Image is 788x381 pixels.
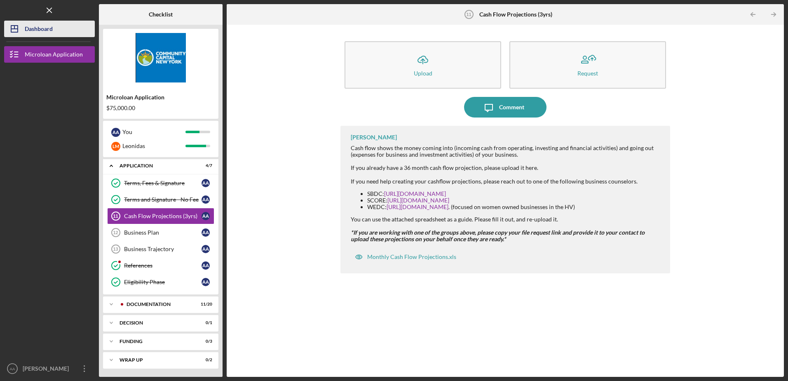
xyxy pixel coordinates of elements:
[464,97,546,118] button: Comment
[107,191,214,208] a: Terms and Signature - No FeeAA
[124,279,202,285] div: Eligibility Phase
[202,179,210,187] div: A A
[106,94,215,101] div: Microloan Application
[202,261,210,270] div: A A
[367,254,456,260] div: Monthly Cash Flow Projections.xls
[113,230,118,235] tspan: 12
[107,208,214,224] a: 11Cash Flow Projections (3yrs)AA
[197,339,212,344] div: 0 / 3
[387,197,449,204] a: [URL][DOMAIN_NAME]
[113,214,118,219] tspan: 11
[21,360,74,379] div: [PERSON_NAME]
[351,229,645,242] strong: *If you are working with one of the groups above, please copy your file request link and provide ...
[367,204,661,210] li: WEDC: . (focused on women owned businesses in the HV)
[25,46,83,65] div: Microloan Application
[107,274,214,290] a: Eligibility PhaseAA
[124,229,202,236] div: Business Plan
[120,163,192,168] div: Application
[479,11,552,18] b: Cash Flow Projections (3yrs)
[384,190,446,197] a: [URL][DOMAIN_NAME]
[122,139,185,153] div: Leonidas
[120,339,192,344] div: Funding
[4,360,95,377] button: AA[PERSON_NAME]
[351,165,661,171] div: If you already have a 36 month cash flow projection, please upload it here.
[351,249,460,265] button: Monthly Cash Flow Projections.xls
[111,128,120,137] div: A A
[120,320,192,325] div: Decision
[202,228,210,237] div: A A
[107,257,214,274] a: ReferencesAA
[197,320,212,325] div: 0 / 1
[351,178,661,185] div: If you need help creating your cashflow projections, please reach out to one of the following bus...
[4,46,95,63] button: Microloan Application
[124,196,202,203] div: Terms and Signature - No Fee
[113,247,118,252] tspan: 13
[124,246,202,252] div: Business Trajectory
[466,12,471,17] tspan: 11
[367,197,661,204] li: SCORE:
[577,70,598,76] div: Request
[103,33,218,82] img: Product logo
[351,216,661,223] div: You can use the attached spreadsheet as a guide. Please fill it out, and re-upload it.
[197,357,212,362] div: 0 / 2
[345,41,501,89] button: Upload
[499,97,524,118] div: Comment
[124,213,202,219] div: Cash Flow Projections (3yrs)
[107,241,214,257] a: 13Business TrajectoryAA
[202,212,210,220] div: A A
[111,142,120,151] div: L M
[106,105,215,111] div: $75,000.00
[127,302,192,307] div: Documentation
[414,70,432,76] div: Upload
[202,195,210,204] div: A A
[124,262,202,269] div: References
[351,145,661,158] div: Cash flow shows the money coming into (incoming cash from operating, investing and financial acti...
[202,278,210,286] div: A A
[107,224,214,241] a: 12Business PlanAA
[387,203,448,210] a: [URL][DOMAIN_NAME]
[197,163,212,168] div: 4 / 7
[107,175,214,191] a: Terms, Fees & SignatureAA
[10,367,15,371] text: AA
[25,21,53,39] div: Dashboard
[122,125,185,139] div: You
[124,180,202,186] div: Terms, Fees & Signature
[509,41,666,89] button: Request
[120,357,192,362] div: Wrap up
[197,302,212,307] div: 11 / 20
[351,134,397,141] div: [PERSON_NAME]
[367,190,661,197] li: SBDC:
[4,21,95,37] button: Dashboard
[202,245,210,253] div: A A
[149,11,173,18] b: Checklist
